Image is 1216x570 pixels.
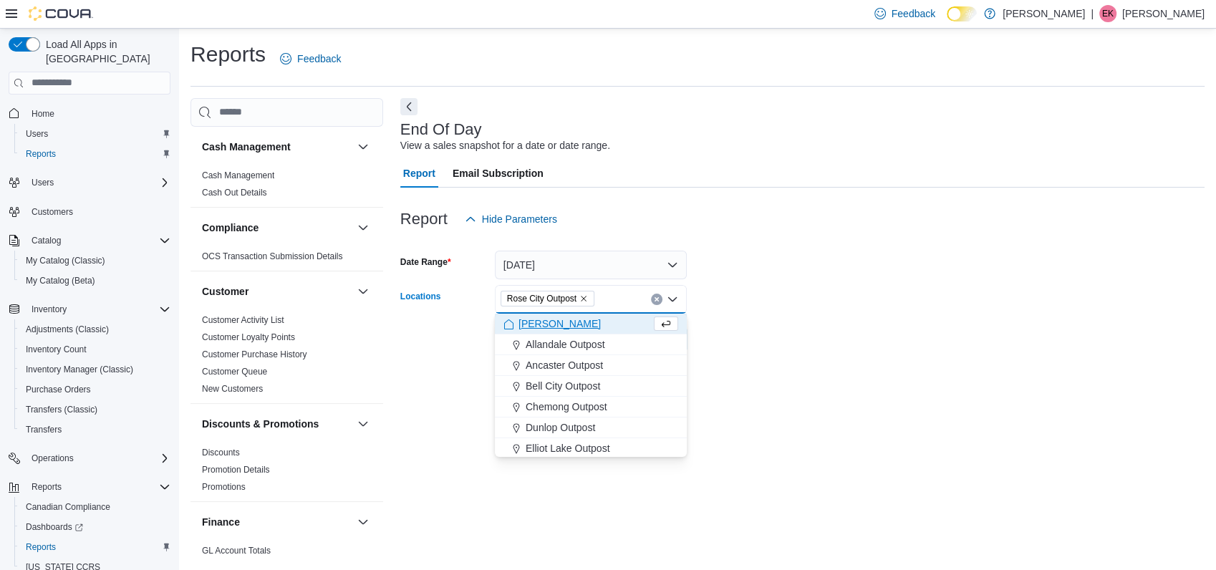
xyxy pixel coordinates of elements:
span: Dashboards [26,521,83,533]
a: Users [20,125,54,142]
span: Rose City Outpost [507,291,576,306]
span: Operations [26,450,170,467]
a: Inventory Count [20,341,92,358]
span: Cash Management [202,170,274,181]
span: Transfers [26,424,62,435]
p: [PERSON_NAME] [1122,5,1205,22]
button: Users [3,173,176,193]
button: Inventory Count [14,339,176,359]
button: Cash Management [202,140,352,154]
a: Customers [26,203,79,221]
a: My Catalog (Beta) [20,272,101,289]
a: Customer Queue [202,367,267,377]
a: Customer Loyalty Points [202,332,295,342]
span: Customers [32,206,73,218]
a: Discounts [202,448,240,458]
button: Customer [354,283,372,300]
div: Customer [190,311,383,403]
button: Remove Rose City Outpost from selection in this group [579,294,588,303]
button: [PERSON_NAME] [495,314,687,334]
input: Dark Mode [947,6,977,21]
a: Transfers (Classic) [20,401,103,418]
button: Users [14,124,176,144]
span: Feedback [297,52,341,66]
button: Reports [14,537,176,557]
span: My Catalog (Classic) [20,252,170,269]
a: My Catalog (Classic) [20,252,111,269]
a: Transfers [20,421,67,438]
span: Customer Queue [202,366,267,377]
button: Transfers [14,420,176,440]
a: Dashboards [20,518,89,536]
span: Cash Out Details [202,187,267,198]
span: My Catalog (Classic) [26,255,105,266]
span: My Catalog (Beta) [26,275,95,286]
span: Rose City Outpost [501,291,594,306]
span: New Customers [202,383,263,395]
a: Inventory Manager (Classic) [20,361,139,378]
span: Reports [32,481,62,493]
span: Canadian Compliance [26,501,110,513]
button: Compliance [354,219,372,236]
span: Home [32,108,54,120]
span: Dashboards [20,518,170,536]
a: Canadian Compliance [20,498,116,516]
span: Home [26,105,170,122]
h3: Compliance [202,221,259,235]
a: Reports [20,145,62,163]
span: Reports [26,541,56,553]
span: Catalog [26,232,170,249]
button: Home [3,103,176,124]
span: Inventory [32,304,67,315]
span: Adjustments (Classic) [26,324,109,335]
span: Ancaster Outpost [526,358,603,372]
button: Clear input [651,294,662,305]
button: Inventory [3,299,176,319]
span: Reports [20,538,170,556]
button: Transfers (Classic) [14,400,176,420]
span: Promotions [202,481,246,493]
a: GL Account Totals [202,546,271,556]
span: Feedback [892,6,935,21]
h3: Finance [202,515,240,529]
h3: Discounts & Promotions [202,417,319,431]
span: Inventory Manager (Classic) [20,361,170,378]
button: Discounts & Promotions [354,415,372,433]
button: Chemong Outpost [495,397,687,417]
span: Purchase Orders [20,381,170,398]
a: Feedback [274,44,347,73]
button: My Catalog (Beta) [14,271,176,291]
button: Canadian Compliance [14,497,176,517]
h3: End Of Day [400,121,482,138]
button: Dunlop Outpost [495,417,687,438]
a: Purchase Orders [20,381,97,398]
button: Compliance [202,221,352,235]
span: Load All Apps in [GEOGRAPHIC_DATA] [40,37,170,66]
button: Allandale Outpost [495,334,687,355]
button: My Catalog (Classic) [14,251,176,271]
span: Users [26,128,48,140]
p: | [1091,5,1094,22]
span: Customer Loyalty Points [202,332,295,343]
span: Discounts [202,447,240,458]
span: Inventory Count [20,341,170,358]
a: Cash Management [202,170,274,180]
span: Transfers (Classic) [26,404,97,415]
span: Users [26,174,170,191]
span: Customer Activity List [202,314,284,326]
button: Elliot Lake Outpost [495,438,687,459]
a: Cash Out Details [202,188,267,198]
a: Customer Activity List [202,315,284,325]
button: Customers [3,201,176,222]
button: Operations [3,448,176,468]
span: Reports [26,478,170,496]
div: View a sales snapshot for a date or date range. [400,138,610,153]
button: Ancaster Outpost [495,355,687,376]
span: Dunlop Outpost [526,420,595,435]
a: Customer Purchase History [202,349,307,359]
label: Locations [400,291,441,302]
img: Cova [29,6,93,21]
span: Allandale Outpost [526,337,605,352]
span: OCS Transaction Submission Details [202,251,343,262]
